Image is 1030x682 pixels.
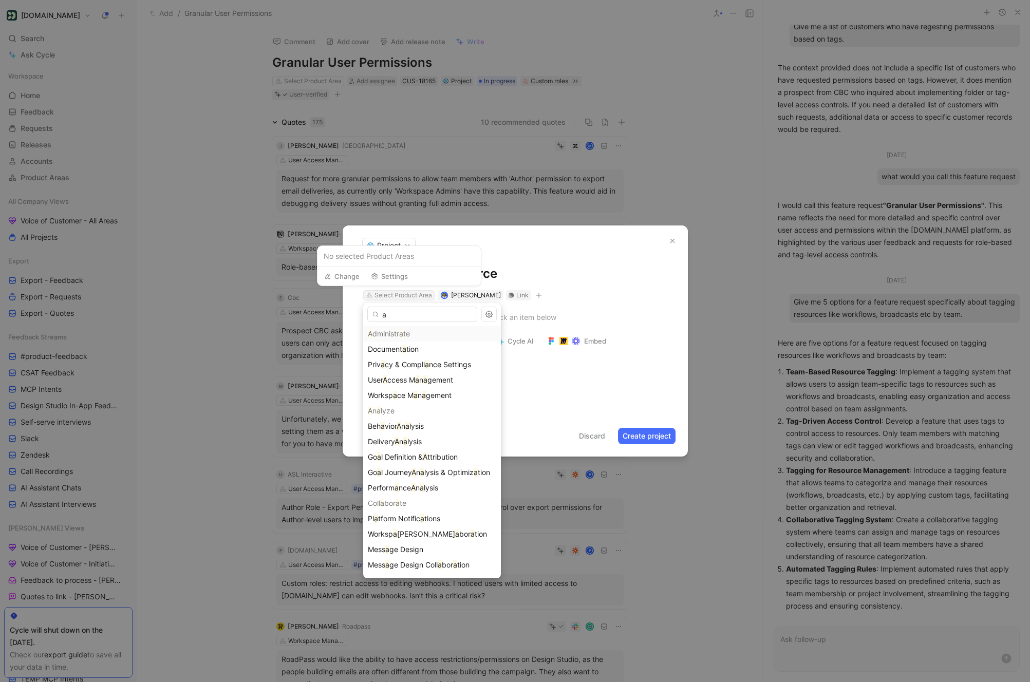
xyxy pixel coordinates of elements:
span: User [368,375,383,384]
mark: a [377,452,381,461]
span: nce Settings [429,360,471,369]
img: 💠 [367,242,374,249]
mark: a [393,391,397,400]
button: Cycle AI [492,334,538,348]
span: tform Notific [378,514,420,523]
span: nce [399,483,411,492]
span: ge Design Coll [389,560,438,569]
span: [PERSON_NAME] [397,529,455,538]
mark: a [423,375,427,384]
span: tion [475,529,487,538]
mark: A [395,437,399,446]
span: Document [368,345,402,353]
span: lysis & Optimiz [424,468,474,477]
mark: a [420,468,424,477]
mark: a [438,560,442,569]
mark: A [383,375,387,384]
button: Settings [366,269,413,283]
span: Priv [368,360,381,369]
mark: a [415,375,419,384]
mark: a [420,514,424,523]
mark: a [420,483,424,492]
span: vior [385,422,397,430]
span: n [416,468,420,477]
span: Worksp [368,529,393,538]
mark: a [377,468,381,477]
mark: a [381,422,385,430]
span: n [418,391,422,400]
mark: a [455,529,459,538]
span: bor [459,529,471,538]
div: Select Product Area [374,290,432,300]
button: Project template [358,334,431,348]
mark: a [471,529,475,538]
mark: a [381,360,385,369]
span: Delivery [368,437,395,446]
span: Perform [368,483,395,492]
span: lysis [424,483,438,492]
span: tion [457,560,470,569]
mark: a [374,514,378,523]
span: Mess [368,545,385,554]
mark: a [474,468,478,477]
button: Create project [618,428,676,444]
span: gement [427,375,453,384]
span: tion [406,345,419,353]
span: ge Design [389,545,423,554]
span: n [416,483,420,492]
mark: a [425,360,429,369]
span: n [401,422,405,430]
span: bor [442,560,453,569]
input: Search... [367,307,477,322]
span: n [399,437,403,446]
mark: A [423,452,427,461]
div: Link [516,290,529,300]
span: tions [424,514,440,523]
span: Worksp [368,391,393,400]
span: ce M [397,391,414,400]
span: Pl [368,514,374,523]
span: cy & Compli [385,360,425,369]
span: Mess [368,560,385,569]
mark: a [395,483,399,492]
span: l Definition & [381,452,423,461]
span: lysis [409,422,424,430]
button: Change [320,269,364,283]
img: avatar [442,292,447,298]
mark: a [385,545,389,554]
mark: a [405,422,409,430]
span: [PERSON_NAME] [451,291,501,299]
span: ttribution [427,452,458,461]
mark: A [397,422,401,430]
span: ccess M [387,375,415,384]
span: l Journey [381,468,411,477]
button: Embed [542,334,611,348]
span: tion [478,468,490,477]
button: Discard [574,428,610,444]
span: lysis [407,437,422,446]
mark: a [453,560,457,569]
mark: a [385,560,389,569]
h1: Team-Based Resource [362,266,668,282]
span: Beh [368,422,381,430]
span: Project [377,240,401,251]
mark: a [403,437,407,446]
mark: A [411,483,416,492]
mark: a [422,391,426,400]
span: No selected Product Areas [324,250,475,262]
span: gement [426,391,452,400]
mark: a [402,345,406,353]
span: Go [368,468,377,477]
mark: a [393,529,397,538]
mark: A [411,468,416,477]
mark: a [414,391,418,400]
span: n [419,375,423,384]
span: Go [368,452,377,461]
